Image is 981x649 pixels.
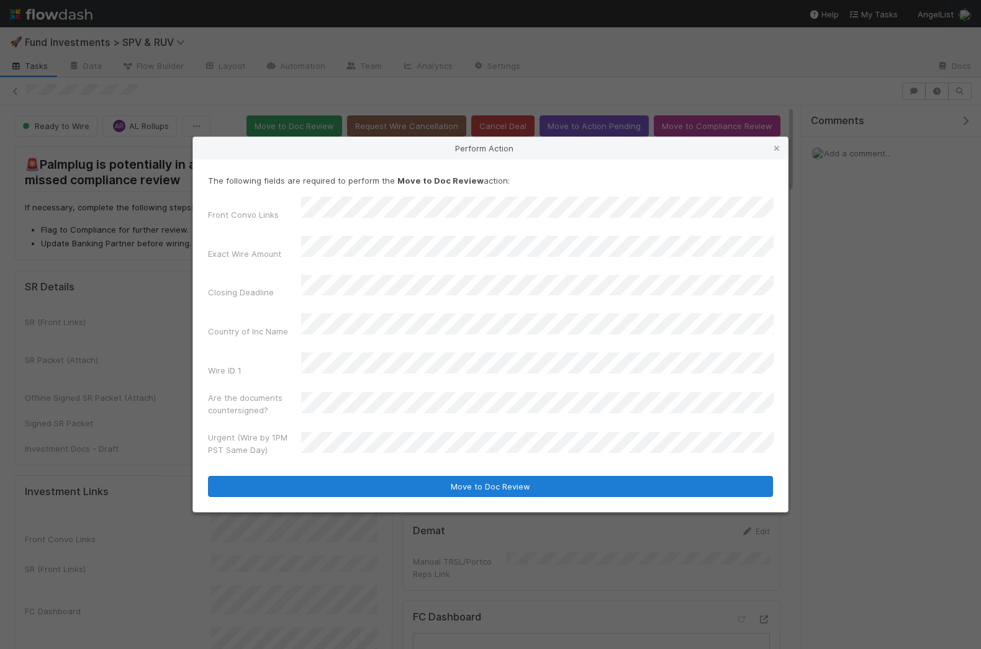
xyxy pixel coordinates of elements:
button: Move to Doc Review [208,476,773,497]
label: Are the documents countersigned? [208,392,301,416]
label: Front Convo Links [208,208,279,221]
label: Closing Deadline [208,286,274,298]
label: Exact Wire Amount [208,248,281,260]
label: Wire ID 1 [208,364,242,377]
label: Country of Inc Name [208,325,288,338]
strong: Move to Doc Review [397,176,484,186]
p: The following fields are required to perform the action: [208,174,773,187]
div: Perform Action [193,137,788,159]
label: Urgent (Wire by 1PM PST Same Day) [208,431,301,456]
